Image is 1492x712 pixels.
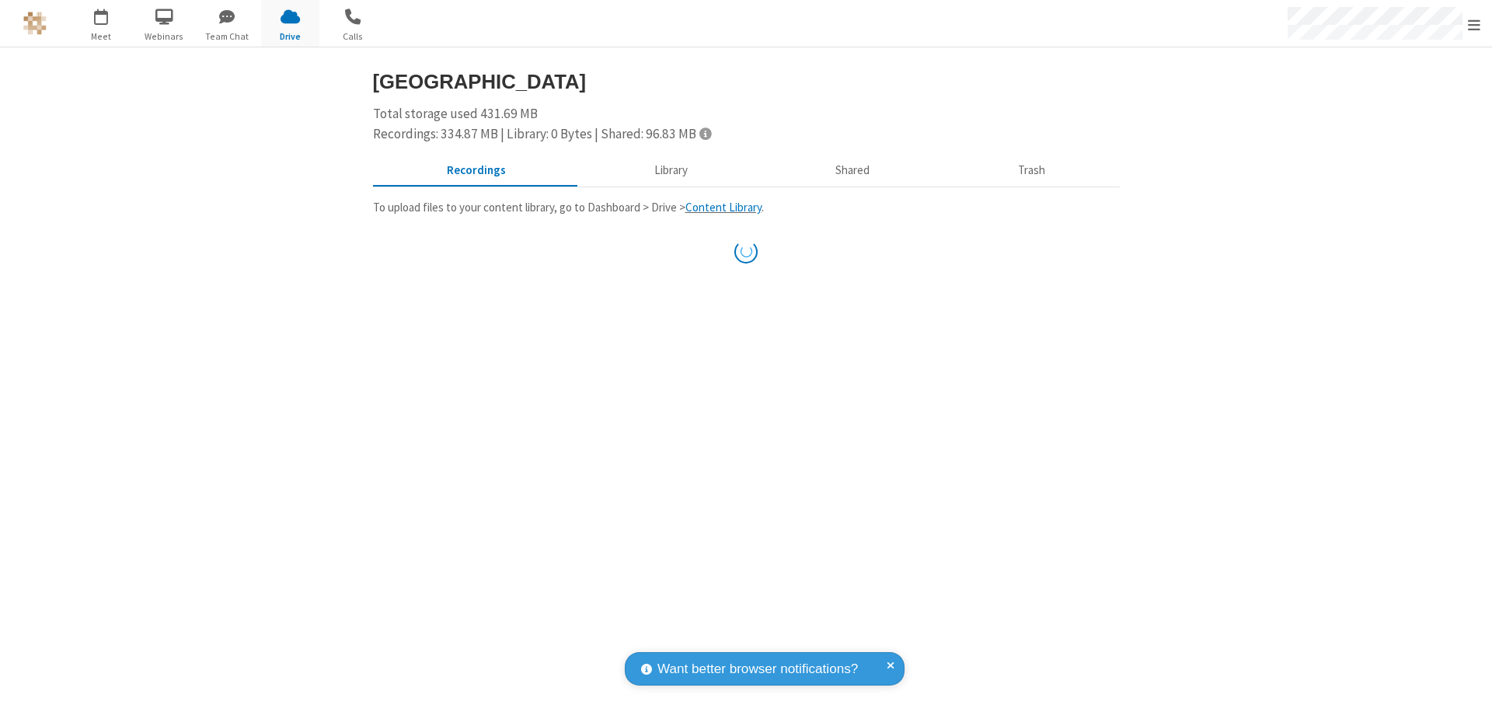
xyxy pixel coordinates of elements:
button: Recorded meetings [373,156,580,186]
a: Content Library [685,200,762,215]
span: Webinars [135,30,193,44]
span: Calls [324,30,382,44]
span: Want better browser notifications? [657,659,858,679]
span: Team Chat [198,30,256,44]
button: Shared during meetings [762,156,944,186]
span: Meet [72,30,131,44]
span: Totals displayed include files that have been moved to the trash. [699,127,711,140]
img: QA Selenium DO NOT DELETE OR CHANGE [23,12,47,35]
p: To upload files to your content library, go to Dashboard > Drive > . [373,199,1120,217]
button: Content library [580,156,762,186]
h3: [GEOGRAPHIC_DATA] [373,71,1120,92]
span: Drive [261,30,319,44]
div: Total storage used 431.69 MB [373,104,1120,144]
div: Recordings: 334.87 MB | Library: 0 Bytes | Shared: 96.83 MB [373,124,1120,145]
button: Trash [944,156,1120,186]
